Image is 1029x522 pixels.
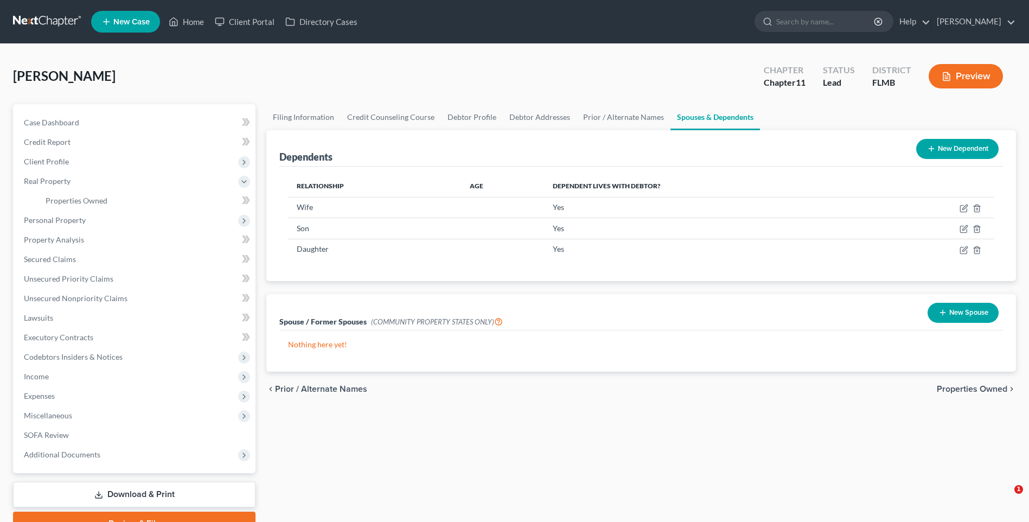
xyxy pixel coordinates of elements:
[916,139,999,159] button: New Dependent
[764,77,806,89] div: Chapter
[15,425,255,445] a: SOFA Review
[279,150,333,163] div: Dependents
[341,104,441,130] a: Credit Counseling Course
[503,104,577,130] a: Debtor Addresses
[24,352,123,361] span: Codebtors Insiders & Notices
[764,64,806,77] div: Chapter
[280,12,363,31] a: Directory Cases
[670,104,760,130] a: Spouses & Dependents
[288,175,461,197] th: Relationship
[209,12,280,31] a: Client Portal
[266,385,275,393] i: chevron_left
[288,197,461,218] td: Wife
[931,12,1015,31] a: [PERSON_NAME]
[15,308,255,328] a: Lawsuits
[37,191,255,211] a: Properties Owned
[24,157,69,166] span: Client Profile
[266,385,367,393] button: chevron_left Prior / Alternate Names
[15,230,255,250] a: Property Analysis
[872,64,911,77] div: District
[288,239,461,259] td: Daughter
[275,385,367,393] span: Prior / Alternate Names
[15,328,255,347] a: Executory Contracts
[15,250,255,269] a: Secured Claims
[24,411,72,420] span: Miscellaneous
[544,239,878,259] td: Yes
[46,196,107,205] span: Properties Owned
[24,254,76,264] span: Secured Claims
[24,333,93,342] span: Executory Contracts
[24,294,127,303] span: Unsecured Nonpriority Claims
[441,104,503,130] a: Debtor Profile
[894,12,930,31] a: Help
[796,77,806,87] span: 11
[823,77,855,89] div: Lead
[1007,385,1016,393] i: chevron_right
[24,313,53,322] span: Lawsuits
[163,12,209,31] a: Home
[937,385,1016,393] button: Properties Owned chevron_right
[24,215,86,225] span: Personal Property
[929,64,1003,88] button: Preview
[577,104,670,130] a: Prior / Alternate Names
[24,391,55,400] span: Expenses
[24,430,69,440] span: SOFA Review
[13,482,255,507] a: Download & Print
[544,197,878,218] td: Yes
[371,317,503,326] span: (COMMUNITY PROPERTY STATES ONLY)
[776,11,875,31] input: Search by name...
[872,77,911,89] div: FLMB
[24,450,100,459] span: Additional Documents
[279,317,367,326] span: Spouse / Former Spouses
[461,175,544,197] th: Age
[24,372,49,381] span: Income
[823,64,855,77] div: Status
[544,218,878,239] td: Yes
[24,137,71,147] span: Credit Report
[13,68,116,84] span: [PERSON_NAME]
[266,104,341,130] a: Filing Information
[15,269,255,289] a: Unsecured Priority Claims
[288,218,461,239] td: Son
[24,176,71,186] span: Real Property
[24,274,113,283] span: Unsecured Priority Claims
[992,485,1018,511] iframe: Intercom live chat
[15,113,255,132] a: Case Dashboard
[288,339,994,350] p: Nothing here yet!
[544,175,878,197] th: Dependent lives with debtor?
[15,132,255,152] a: Credit Report
[24,235,84,244] span: Property Analysis
[113,18,150,26] span: New Case
[15,289,255,308] a: Unsecured Nonpriority Claims
[928,303,999,323] button: New Spouse
[24,118,79,127] span: Case Dashboard
[1014,485,1023,494] span: 1
[937,385,1007,393] span: Properties Owned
